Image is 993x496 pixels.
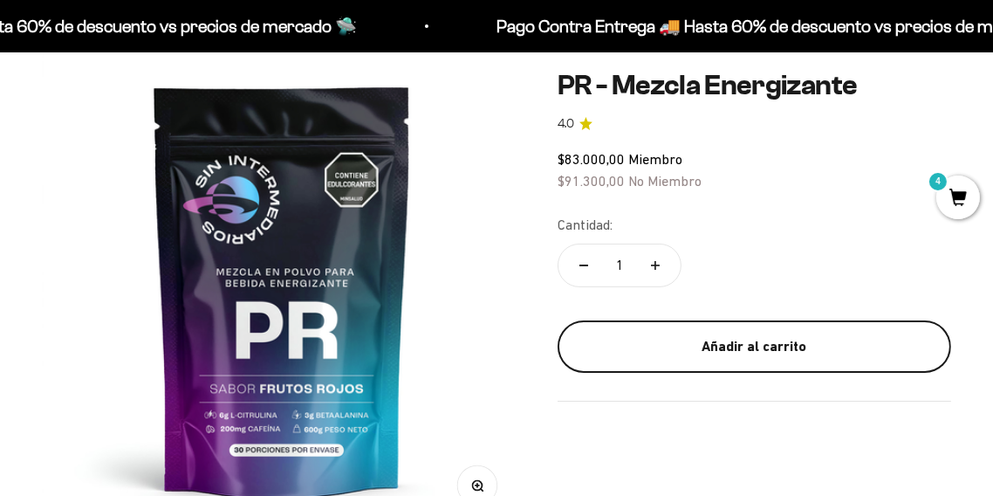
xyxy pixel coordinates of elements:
span: No Miembro [628,173,702,189]
button: Aumentar cantidad [630,244,681,286]
div: Añadir al carrito [592,335,916,358]
a: 4.04.0 de 5.0 estrellas [558,114,951,134]
button: Añadir al carrito [558,320,951,373]
mark: 4 [928,171,948,192]
span: Miembro [628,151,682,167]
h1: PR - Mezcla Energizante [558,70,951,100]
span: $91.300,00 [558,173,625,189]
label: Cantidad: [558,214,613,237]
a: 4 [936,189,980,209]
button: Reducir cantidad [558,244,609,286]
span: $83.000,00 [558,151,625,167]
span: 4.0 [558,114,574,134]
